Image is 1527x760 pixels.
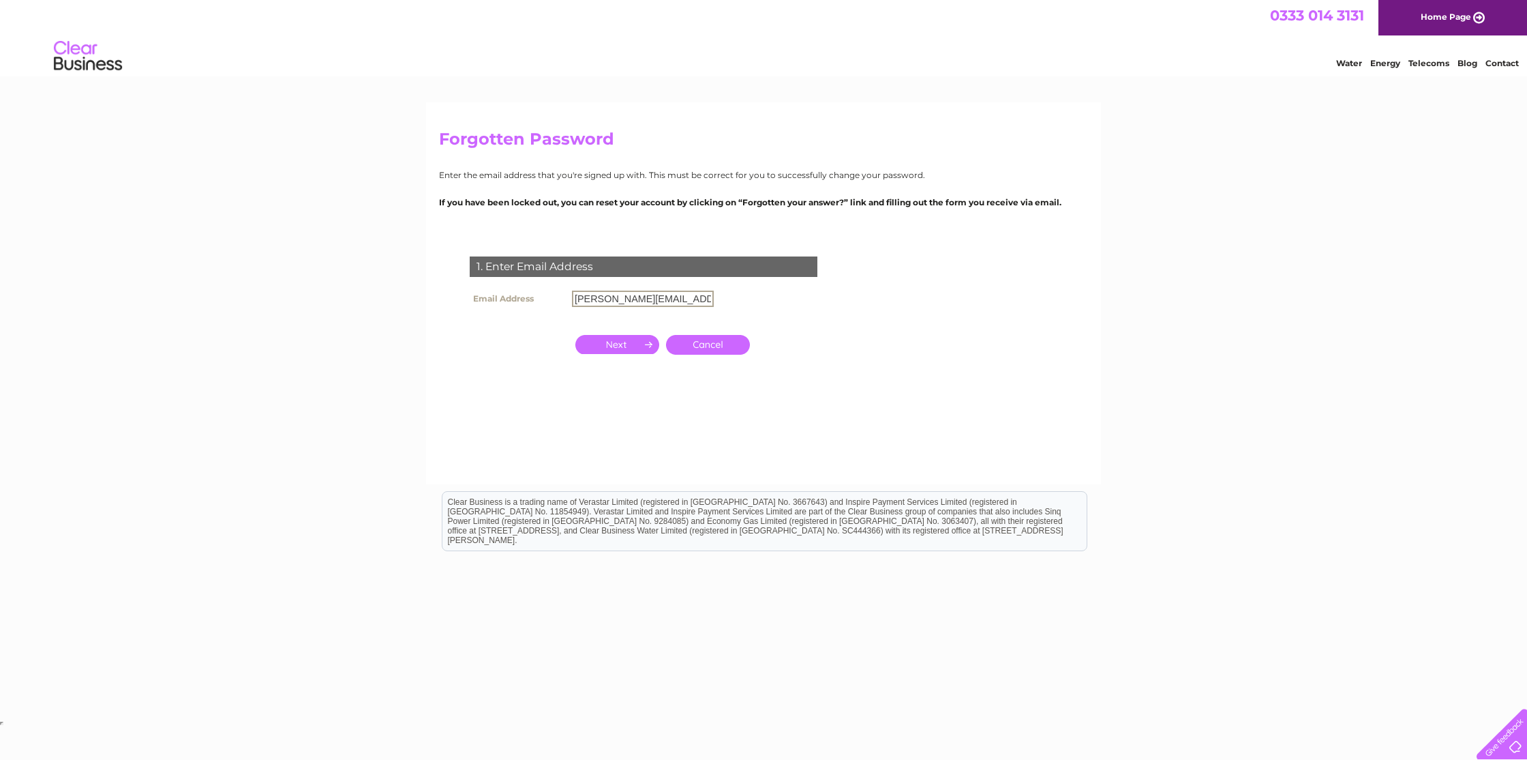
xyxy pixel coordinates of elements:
[666,335,750,355] a: Cancel
[1485,58,1519,68] a: Contact
[470,257,817,277] div: 1. Enter Email Address
[439,169,1088,181] p: Enter the email address that you're signed up with. This must be correct for you to successfully ...
[466,287,569,310] th: Email Address
[1270,7,1364,24] a: 0333 014 3131
[53,35,123,77] img: logo.png
[439,196,1088,209] p: If you have been locked out, you can reset your account by clicking on “Forgotten your answer?” l...
[1336,58,1362,68] a: Water
[1408,58,1449,68] a: Telecoms
[442,8,1087,66] div: Clear Business is a trading name of Verastar Limited (registered in [GEOGRAPHIC_DATA] No. 3667643...
[439,130,1088,156] h2: Forgotten Password
[1370,58,1400,68] a: Energy
[1457,58,1477,68] a: Blog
